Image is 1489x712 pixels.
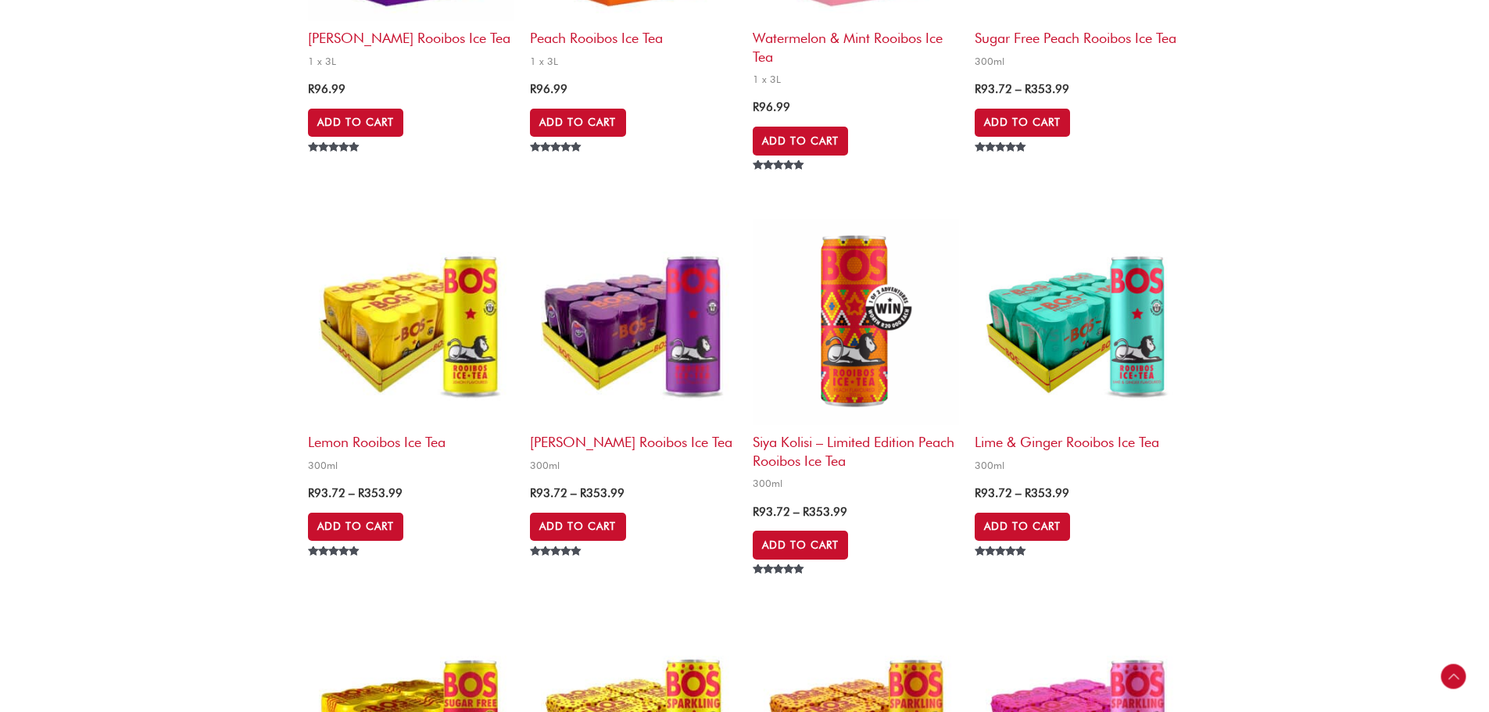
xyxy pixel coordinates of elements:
[308,513,403,541] a: Select options for “Lemon Rooibos Ice Tea”
[753,505,790,519] bdi: 93.72
[975,142,1027,188] span: Rated out of 5
[975,82,1012,96] bdi: 93.72
[975,82,981,96] span: R
[349,486,355,500] span: –
[530,82,567,96] bdi: 96.99
[530,486,536,500] span: R
[308,219,514,425] img: Lemon Rooibos Ice Tea
[753,531,848,559] a: Select options for “Siya Kolisi - Limited Edition Peach Rooibos Ice Tea”
[1025,82,1031,96] span: R
[571,486,577,500] span: –
[580,486,625,500] bdi: 353.99
[1025,486,1031,500] span: R
[753,477,959,490] span: 300ml
[975,109,1070,137] a: Select options for “Sugar Free Peach Rooibos Ice Tea”
[753,564,807,610] span: Rated out of 5
[530,219,736,425] img: Berry Rooibos Ice Tea
[308,82,345,96] bdi: 96.99
[753,219,959,425] img: peach rooibos ice tea
[530,109,625,137] a: Add to cart: “Peach Rooibos Ice Tea”
[975,546,1029,592] span: Rated out of 5
[753,127,848,155] a: Add to cart: “Watermelon & Mint Rooibos Ice Tea”
[580,486,586,500] span: R
[308,546,362,592] span: Rated out of 5
[1025,486,1069,500] bdi: 353.99
[530,513,625,541] a: Select options for “Berry Rooibos Ice Tea”
[803,505,847,519] bdi: 353.99
[308,219,514,477] a: Lemon Rooibos Ice Tea300ml
[975,486,981,500] span: R
[753,425,959,470] h2: Siya Kolisi – Limited Edition Peach Rooibos Ice Tea
[975,21,1181,47] h2: Sugar Free Peach Rooibos Ice Tea
[530,219,736,477] a: [PERSON_NAME] Rooibos Ice Tea300ml
[308,425,514,451] h2: Lemon Rooibos Ice Tea
[753,100,790,114] bdi: 96.99
[975,219,1181,425] img: Lime & Ginger Rooibos Ice Tea
[753,21,959,66] h2: Watermelon & Mint Rooibos Ice Tea
[530,21,736,47] h2: Peach Rooibos Ice Tea
[530,55,736,68] span: 1 x 3L
[530,546,584,592] span: Rated out of 5
[308,109,403,137] a: Add to cart: “Berry Rooibos Ice Tea”
[358,486,364,500] span: R
[753,505,759,519] span: R
[358,486,403,500] bdi: 353.99
[308,142,362,188] span: Rated out of 5
[753,160,807,206] span: Rated out of 5
[793,505,800,519] span: –
[1015,486,1022,500] span: –
[308,459,514,472] span: 300ml
[530,425,736,451] h2: [PERSON_NAME] Rooibos Ice Tea
[308,486,314,500] span: R
[530,82,536,96] span: R
[975,486,1012,500] bdi: 93.72
[803,505,809,519] span: R
[530,459,736,472] span: 300ml
[753,219,959,495] a: Siya Kolisi – Limited Edition Peach Rooibos Ice Tea300ml
[975,425,1181,451] h2: Lime & Ginger Rooibos Ice Tea
[530,486,567,500] bdi: 93.72
[753,100,759,114] span: R
[530,142,584,188] span: Rated out of 5
[975,513,1070,541] a: Select options for “Lime & Ginger Rooibos Ice Tea”
[975,459,1181,472] span: 300ml
[308,486,345,500] bdi: 93.72
[308,21,514,47] h2: [PERSON_NAME] Rooibos Ice Tea
[1015,82,1022,96] span: –
[308,82,314,96] span: R
[308,55,514,68] span: 1 x 3L
[975,219,1181,477] a: Lime & Ginger Rooibos Ice Tea300ml
[753,73,959,86] span: 1 x 3L
[975,55,1181,68] span: 300ml
[1025,82,1069,96] bdi: 353.99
